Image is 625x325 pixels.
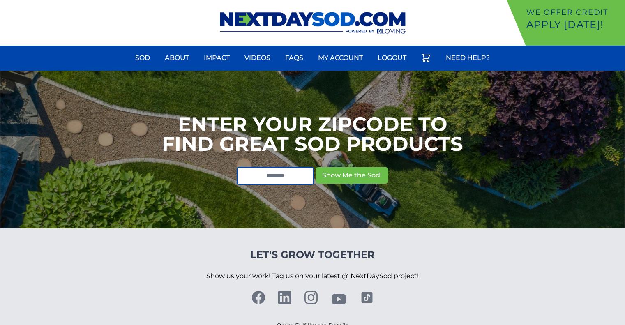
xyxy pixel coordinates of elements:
p: We offer Credit [526,7,622,18]
a: Need Help? [441,48,495,68]
a: FAQs [280,48,308,68]
a: Videos [240,48,275,68]
button: Show Me the Sod! [316,167,388,184]
a: About [160,48,194,68]
p: Apply [DATE]! [526,18,622,31]
a: Logout [373,48,411,68]
a: Impact [199,48,235,68]
h4: Let's Grow Together [206,248,419,261]
h1: Enter your Zipcode to Find Great Sod Products [162,114,463,154]
p: Show us your work! Tag us on your latest @ NextDaySod project! [206,261,419,291]
a: Sod [130,48,155,68]
a: My Account [313,48,368,68]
